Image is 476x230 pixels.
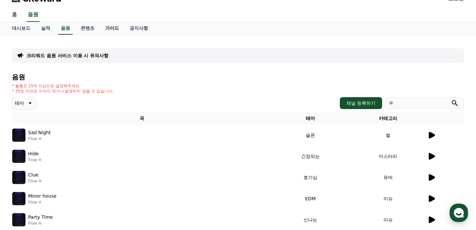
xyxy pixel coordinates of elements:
a: 대시보드 [7,22,36,35]
a: 콘텐츠 [75,22,100,35]
button: 채널 등록하기 [340,97,382,109]
img: music [12,192,25,205]
p: Sad Night [28,129,51,136]
a: 음원 [26,8,40,22]
a: 대화 [44,175,85,192]
p: Flow H [28,200,57,205]
h4: 음원 [12,73,464,81]
td: 미스터리 [349,146,427,167]
a: 크리워드 음원 서비스 이용 시 유의사항 [26,52,108,59]
img: music [12,213,25,226]
th: 곡 [12,112,271,125]
td: 썰 [349,125,427,146]
p: Flow H [28,136,51,141]
th: 카테고리 [349,112,427,125]
td: 긴장되는 [271,146,349,167]
td: EDM [271,188,349,209]
a: 홈 [7,8,22,22]
p: * 볼륨은 15% 이상으로 설정해주세요. [12,83,114,89]
span: 홈 [21,185,25,190]
span: 대화 [60,185,68,191]
a: 가이드 [100,22,124,35]
img: music [12,129,25,142]
th: 테마 [271,112,349,125]
button: 테마 [12,96,36,110]
p: Clue [28,172,38,178]
p: Hide [28,150,39,157]
td: 호기심 [271,167,349,188]
p: Party Time [28,214,53,221]
span: 설정 [102,185,110,190]
p: Minor house [28,193,57,200]
a: 설정 [85,175,127,192]
td: 유머 [349,167,427,188]
p: Flow H [28,221,53,226]
p: Flow H [28,157,41,163]
p: 테마 [15,98,24,108]
p: Flow H [28,178,41,184]
a: 공지사항 [124,22,153,35]
a: 음원 [58,22,73,35]
td: 이슈 [349,188,427,209]
td: 슬픈 [271,125,349,146]
a: 실적 [36,22,56,35]
img: music [12,171,25,184]
p: * 35초 미만은 수익이 적거나 발생하지 않을 수 있습니다. [12,89,114,94]
img: music [12,150,25,163]
a: 홈 [2,175,44,192]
